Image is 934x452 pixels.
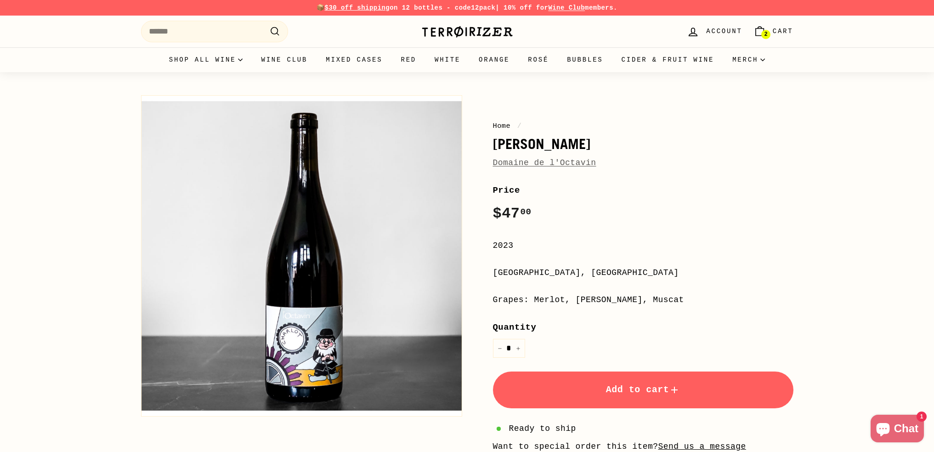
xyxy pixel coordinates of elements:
a: Home [493,122,511,130]
span: Add to cart [606,384,680,395]
span: Ready to ship [509,422,576,435]
a: Bubbles [558,47,612,72]
inbox-online-store-chat: Shopify online store chat [868,415,927,445]
button: Reduce item quantity by one [493,339,507,358]
button: Add to cart [493,372,793,408]
button: Increase item quantity by one [511,339,525,358]
a: Send us a message [658,442,746,451]
a: Rosé [519,47,558,72]
h1: [PERSON_NAME] [493,136,793,152]
span: / [515,122,524,130]
summary: Shop all wine [160,47,252,72]
a: Orange [470,47,519,72]
p: 📦 on 12 bottles - code | 10% off for members. [141,3,793,13]
div: 2023 [493,239,793,252]
nav: breadcrumbs [493,120,793,132]
span: $47 [493,205,532,222]
a: Wine Club [252,47,317,72]
a: White [425,47,470,72]
a: Cider & Fruit Wine [612,47,724,72]
label: Quantity [493,320,793,334]
strong: 12pack [471,4,495,11]
div: [GEOGRAPHIC_DATA], [GEOGRAPHIC_DATA] [493,266,793,280]
span: Cart [773,26,793,36]
sup: 00 [520,207,531,217]
div: Grapes: Merlot, [PERSON_NAME], Muscat [493,293,793,307]
summary: Merch [723,47,774,72]
a: Wine Club [548,4,585,11]
a: Red [391,47,425,72]
a: Mixed Cases [317,47,391,72]
label: Price [493,183,793,197]
a: Account [681,18,747,45]
span: Account [706,26,742,36]
span: 2 [764,31,767,38]
div: Primary [123,47,812,72]
span: $30 off shipping [325,4,390,11]
a: Domaine de l'Octavin [493,158,596,167]
input: quantity [493,339,525,358]
a: Cart [748,18,799,45]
